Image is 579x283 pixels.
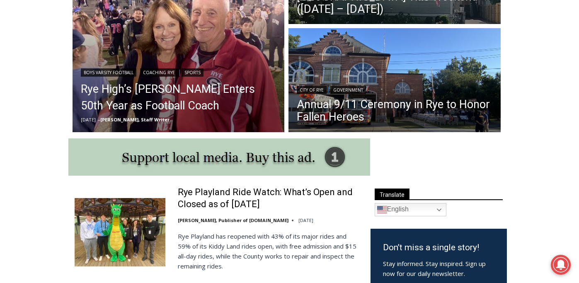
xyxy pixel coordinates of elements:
[182,68,203,77] a: Sports
[85,52,122,99] div: "clearly one of the favorites in the [GEOGRAPHIC_DATA] neighborhood"
[98,116,100,123] span: –
[375,203,446,216] a: English
[288,28,501,134] img: (PHOTO: The City of Rye 9-11 ceremony on Wednesday, September 11, 2024. It was the 23rd anniversa...
[209,0,392,80] div: "[PERSON_NAME] and I covered the [DATE] Parade, which was a really eye opening experience as I ha...
[383,259,494,278] p: Stay informed. Stay inspired. Sign up now for our daily newsletter.
[100,116,170,123] a: [PERSON_NAME], Staff Writer
[81,81,276,114] a: Rye High’s [PERSON_NAME] Enters 50th Year as Football Coach
[383,241,494,254] h3: Don’t miss a single story!
[140,68,178,77] a: Coaching Rye
[377,205,387,215] img: en
[217,82,384,101] span: Intern @ [DOMAIN_NAME]
[288,28,501,134] a: Read More Annual 9/11 Ceremony in Rye to Honor Fallen Heroes
[298,217,313,223] time: [DATE]
[68,138,370,176] img: support local media, buy this ad
[199,80,402,103] a: Intern @ [DOMAIN_NAME]
[75,198,165,266] img: Rye Playland Ride Watch: What’s Open and Closed as of Thursday, September 4, 2025
[330,86,366,94] a: Government
[178,186,360,210] a: Rye Playland Ride Watch: What’s Open and Closed as of [DATE]
[2,85,81,117] span: Open Tues. - Sun. [PHONE_NUMBER]
[81,67,276,77] div: | |
[81,116,96,123] time: [DATE]
[297,86,327,94] a: City of Rye
[0,83,83,103] a: Open Tues. - Sun. [PHONE_NUMBER]
[178,217,288,223] a: [PERSON_NAME], Publisher of [DOMAIN_NAME]
[178,231,360,271] p: Rye Playland has reopened with 43% of its major rides and 59% of its Kiddy Land rides open, with ...
[297,84,492,94] div: |
[297,98,492,123] a: Annual 9/11 Ceremony in Rye to Honor Fallen Heroes
[375,189,409,200] span: Translate
[81,68,136,77] a: Boys Varsity Football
